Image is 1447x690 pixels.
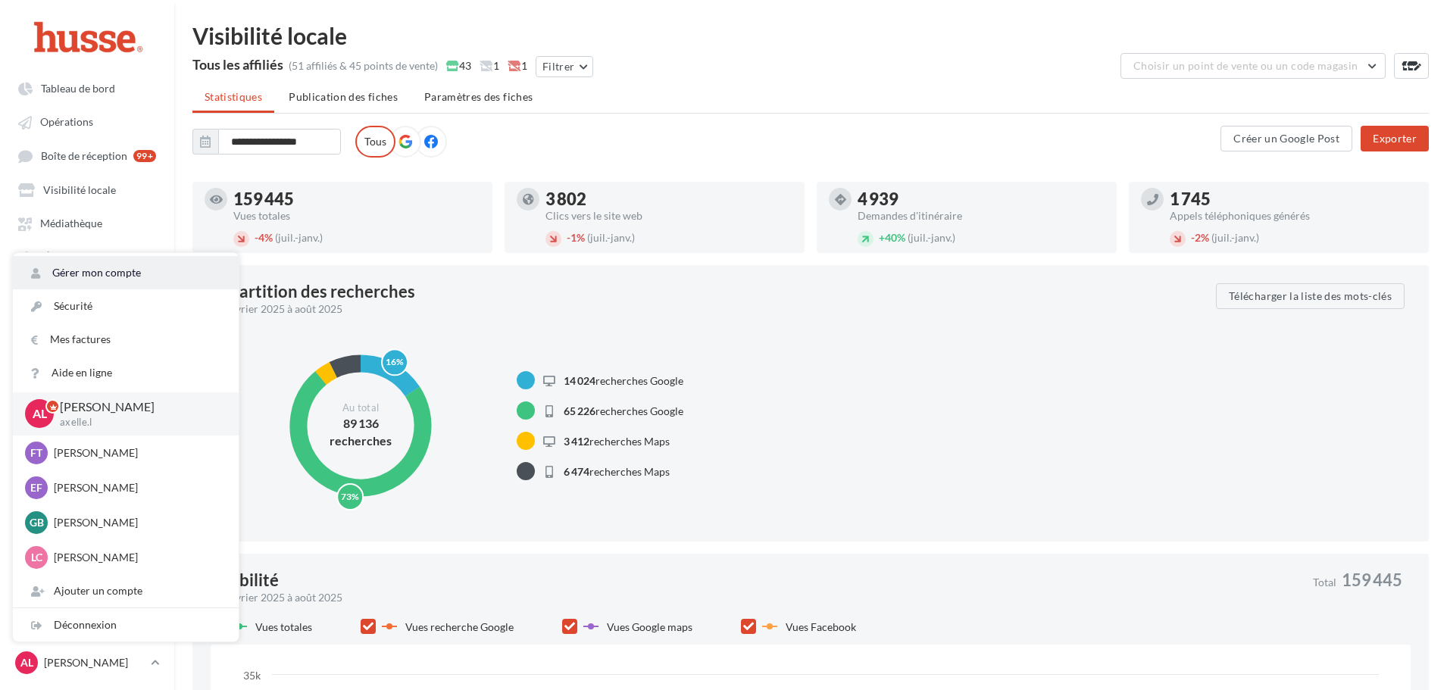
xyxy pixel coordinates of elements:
a: Équipe [9,243,165,270]
span: - [567,231,570,244]
span: Boîte de réception [41,149,127,162]
div: Visibilité [211,572,279,589]
a: Opérations [9,108,165,135]
span: 40% [879,231,905,244]
button: Créer un Google Post [1220,126,1352,151]
span: LC [31,550,42,565]
p: axelle.l [60,416,214,429]
span: GB [30,515,44,530]
span: recherches Maps [564,465,670,478]
button: Filtrer [536,56,593,77]
span: Équipe [44,251,77,264]
span: (juil.-janv.) [275,231,323,244]
span: 4% [255,231,273,244]
span: (juil.-janv.) [587,231,635,244]
div: 159 445 [233,191,480,208]
span: Tableau de bord [41,82,115,95]
div: Demandes d'itinéraire [858,211,1105,221]
span: 43 [446,58,471,73]
span: Visibilité locale [43,183,116,196]
div: 3 802 [545,191,792,208]
span: Paramètres des fiches [424,90,533,103]
div: Clics vers le site web [545,211,792,221]
p: [PERSON_NAME] [54,480,220,495]
div: 4 939 [858,191,1105,208]
span: 1 [480,58,499,73]
span: 6 474 [564,465,589,478]
span: 14 024 [564,374,595,387]
span: - [1191,231,1195,244]
a: Sécurité [13,289,239,323]
span: recherches Google [564,374,683,387]
span: 159 445 [1342,572,1402,589]
span: Vues recherche Google [405,620,514,633]
p: [PERSON_NAME] [44,655,145,670]
span: Médiathèque [40,217,102,230]
div: Appels téléphoniques générés [1170,211,1417,221]
span: Choisir un point de vente ou un code magasin [1133,59,1358,72]
span: Opérations [40,116,93,129]
span: Vues Google maps [607,620,692,633]
label: Tous [355,126,395,158]
span: recherches Maps [564,435,670,448]
span: 1 [508,58,527,73]
span: EF [30,480,42,495]
div: 1 745 [1170,191,1417,208]
div: 99+ [133,150,156,162]
div: Vues totales [233,211,480,221]
span: Vues Facebook [786,620,856,633]
span: AL [33,405,47,423]
div: De février 2025 à août 2025 [211,301,1204,317]
div: De février 2025 à août 2025 [211,590,1301,605]
div: Répartition des recherches [211,283,415,300]
span: Vues totales [255,620,312,633]
a: Visibilité locale [9,176,165,203]
span: Publication des fiches [289,90,398,103]
span: + [879,231,885,244]
a: Boîte de réception 99+ [9,142,165,170]
span: FT [30,445,42,461]
span: Total [1313,577,1336,588]
p: [PERSON_NAME] [54,445,220,461]
a: Campagnes [9,276,165,304]
p: [PERSON_NAME] [54,550,220,565]
a: Médiathèque [9,209,165,236]
span: recherches Google [564,404,683,417]
a: Tableau de bord [9,74,165,101]
span: 65 226 [564,404,595,417]
p: [PERSON_NAME] [60,398,214,416]
div: Visibilité locale [192,24,1429,47]
div: Tous les affiliés [192,58,283,71]
a: Gérer mon compte [13,256,239,289]
div: Déconnexion [13,608,239,642]
button: Exporter [1361,126,1429,151]
span: (juil.-janv.) [1211,231,1259,244]
span: (juil.-janv.) [908,231,955,244]
span: 2% [1191,231,1209,244]
span: - [255,231,258,244]
button: Choisir un point de vente ou un code magasin [1120,53,1386,79]
div: Ajouter un compte [13,574,239,607]
button: Télécharger la liste des mots-clés [1216,283,1405,309]
text: 35k [243,669,261,682]
span: 3 412 [564,435,589,448]
span: 1% [567,231,585,244]
div: (51 affiliés & 45 points de vente) [289,58,438,73]
a: AL [PERSON_NAME] [12,648,162,677]
a: Aide en ligne [13,356,239,389]
p: [PERSON_NAME] [54,515,220,530]
a: Mes factures [13,323,239,356]
span: AL [20,655,33,670]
